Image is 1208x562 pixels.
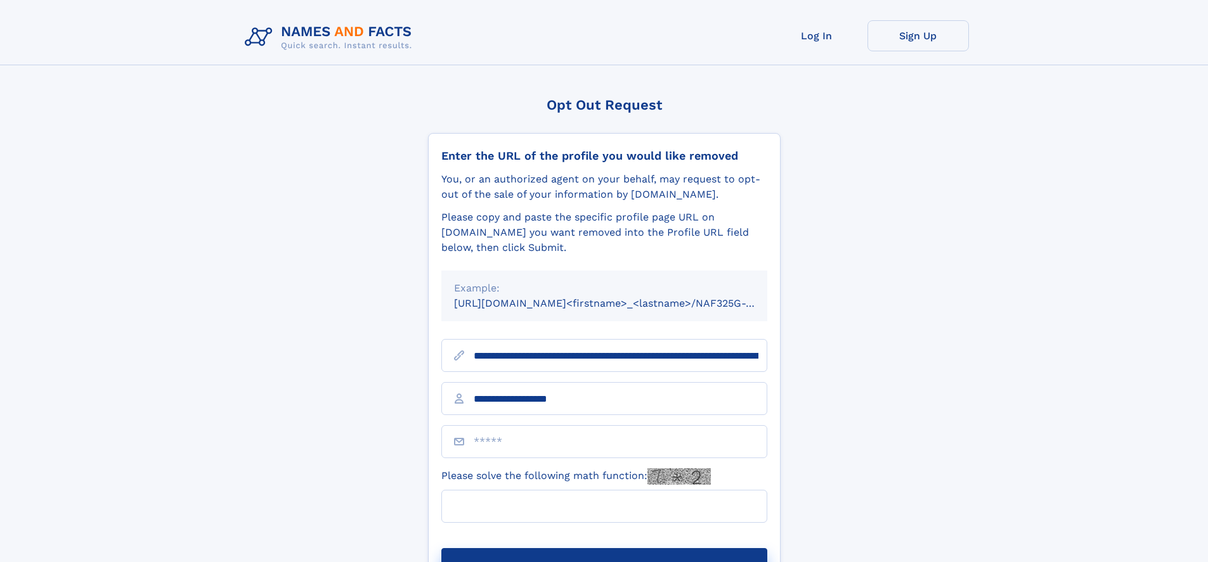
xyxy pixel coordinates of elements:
[240,20,422,54] img: Logo Names and Facts
[441,172,767,202] div: You, or an authorized agent on your behalf, may request to opt-out of the sale of your informatio...
[454,281,755,296] div: Example:
[766,20,867,51] a: Log In
[441,149,767,163] div: Enter the URL of the profile you would like removed
[428,97,781,113] div: Opt Out Request
[441,468,711,485] label: Please solve the following math function:
[454,297,791,309] small: [URL][DOMAIN_NAME]<firstname>_<lastname>/NAF325G-xxxxxxxx
[441,210,767,255] div: Please copy and paste the specific profile page URL on [DOMAIN_NAME] you want removed into the Pr...
[867,20,969,51] a: Sign Up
